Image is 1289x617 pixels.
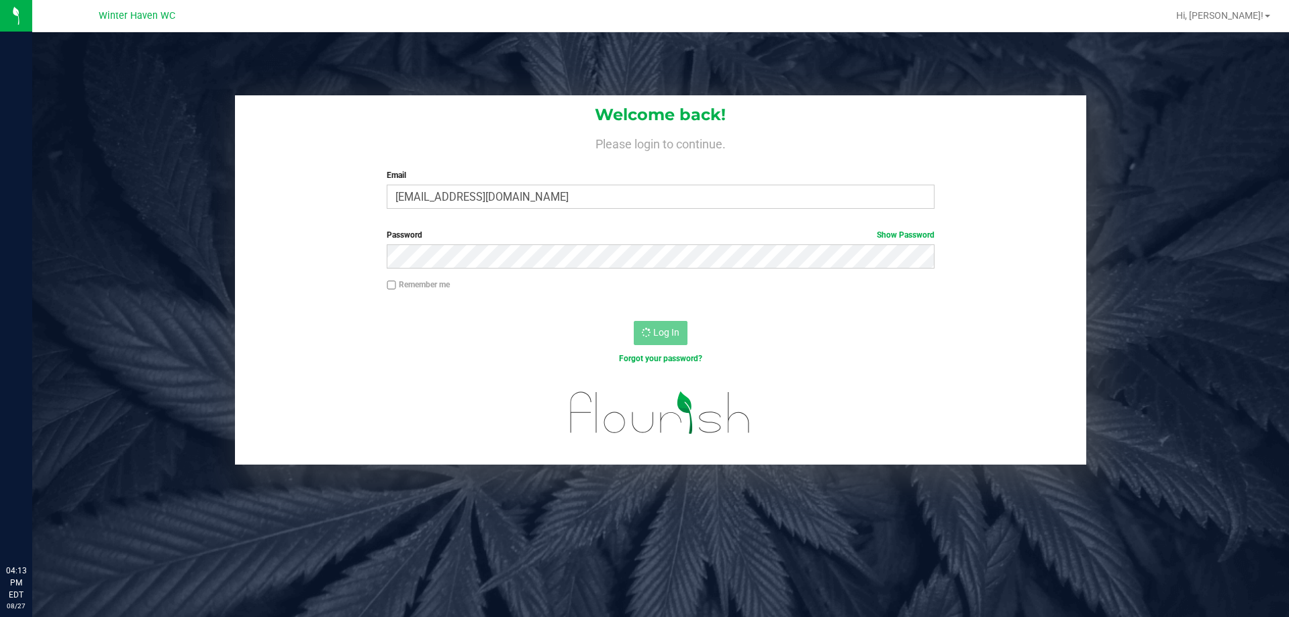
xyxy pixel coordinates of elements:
[387,230,422,240] span: Password
[619,354,702,363] a: Forgot your password?
[235,134,1086,150] h4: Please login to continue.
[1176,10,1263,21] span: Hi, [PERSON_NAME]!
[387,279,450,291] label: Remember me
[6,601,26,611] p: 08/27
[235,106,1086,124] h1: Welcome back!
[6,565,26,601] p: 04:13 PM EDT
[653,327,679,338] span: Log In
[387,169,934,181] label: Email
[877,230,935,240] a: Show Password
[99,10,175,21] span: Winter Haven WC
[554,379,767,447] img: flourish_logo.svg
[634,321,687,345] button: Log In
[387,281,396,290] input: Remember me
